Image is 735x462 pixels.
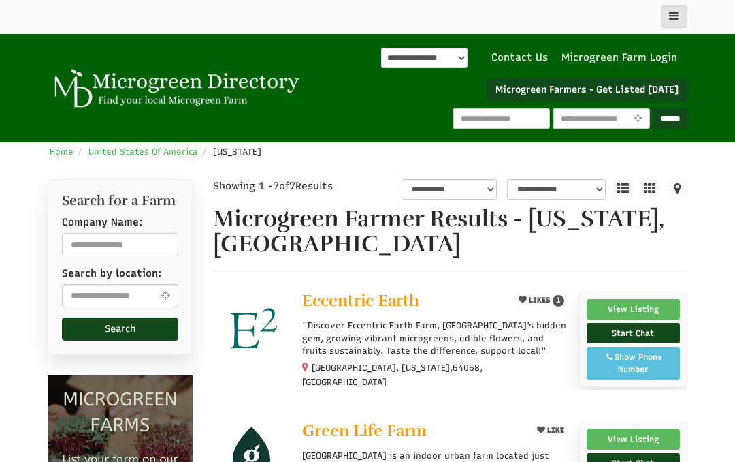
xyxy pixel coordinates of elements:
a: View Listing [587,299,680,320]
select: overall_rating_filter-1 [402,179,497,200]
span: [GEOGRAPHIC_DATA] [302,376,387,388]
label: Search by location: [62,266,161,281]
select: sortbox-1 [507,179,606,200]
select: Language Translate Widget [381,48,468,68]
span: 7 [289,180,295,192]
span: LIKE [545,426,564,435]
p: "Discover Eccentric Earth Farm, [GEOGRAPHIC_DATA]'s hidden gem, growing vibrant microgreens, edib... [302,320,569,357]
h2: Search for a Farm [62,194,178,209]
div: Showing 1 - of Results [213,179,372,194]
span: LIKES [527,296,551,305]
a: Microgreen Farm Login [561,50,684,65]
button: main_menu [661,5,687,28]
a: View Listing [587,429,680,450]
div: Show Phone Number [594,351,672,375]
small: [GEOGRAPHIC_DATA], [US_STATE], , [302,363,483,387]
a: Eccentric Earth [302,292,521,313]
span: [US_STATE] [213,147,261,157]
span: 1 [553,295,564,307]
span: 64068 [453,362,480,374]
img: Microgreen Directory [48,69,302,108]
div: Powered by [381,48,468,74]
button: Search [62,318,178,341]
button: LIKE [532,422,569,439]
a: Home [50,147,73,157]
h1: Microgreen Farmer Results - [US_STATE], [GEOGRAPHIC_DATA] [213,206,688,258]
img: Eccentric Earth [213,292,292,371]
a: Start Chat [587,323,680,343]
i: Use Current Location [158,290,174,301]
i: Use Current Location [631,114,645,123]
label: Company Name: [62,215,142,230]
button: LIKES 1 [514,292,569,309]
span: Green Life Farm [302,420,427,441]
a: Green Life Farm [302,422,521,443]
a: United States Of America [88,147,198,157]
a: Microgreen Farmers - Get Listed [DATE] [487,78,687,102]
span: Eccentric Earth [302,290,419,311]
a: Contact Us [485,50,555,65]
span: 7 [273,180,279,192]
